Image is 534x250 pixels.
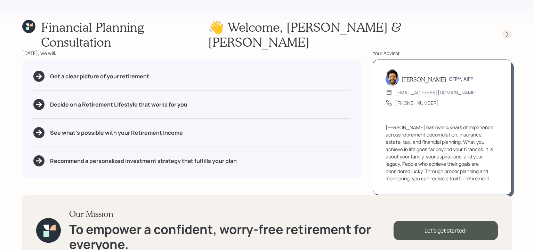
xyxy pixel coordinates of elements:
[50,101,187,108] h5: Decide on a Retirement Lifestyle that works for you
[395,99,439,107] div: [PHONE_NUMBER]
[50,130,183,136] h5: See what's possible with your Retirement Income
[394,221,498,240] div: Let's get started!
[402,76,446,83] h5: [PERSON_NAME]
[22,49,362,57] div: [DATE], we will:
[50,158,237,164] h5: Recommend a personalized investment strategy that fulfills your plan
[449,76,474,82] h6: CFP®, AIF®
[69,209,393,219] h3: Our Mission
[41,19,208,49] h1: Financial Planning Consultation
[386,69,399,86] img: eric-schwartz-headshot.png
[395,89,477,96] div: [EMAIL_ADDRESS][DOMAIN_NAME]
[208,19,489,49] h1: 👋 Welcome , [PERSON_NAME] & [PERSON_NAME]
[50,73,149,80] h5: Get a clear picture of your retirement
[373,49,512,57] div: Your Advisor
[386,124,499,182] div: [PERSON_NAME] has over 4 years of experience across retirement decumulation, insurance, estate, t...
